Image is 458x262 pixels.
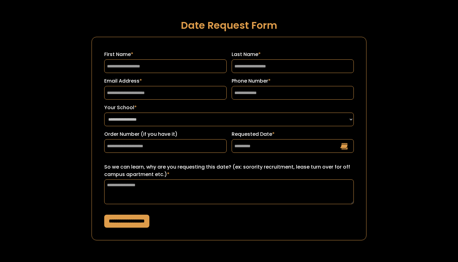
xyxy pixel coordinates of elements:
label: Your School [104,104,354,111]
label: Email Address [104,77,226,85]
label: So we can learn, why are you requesting this date? (ex: sorority recruitment, lease turn over for... [104,163,354,178]
label: Order Number (if you have it) [104,131,226,138]
label: Phone Number [232,77,354,85]
h1: Date Request Form [92,20,366,31]
form: Request a Date Form [92,37,366,240]
label: Last Name [232,51,354,58]
label: First Name [104,51,226,58]
label: Requested Date [232,131,354,138]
